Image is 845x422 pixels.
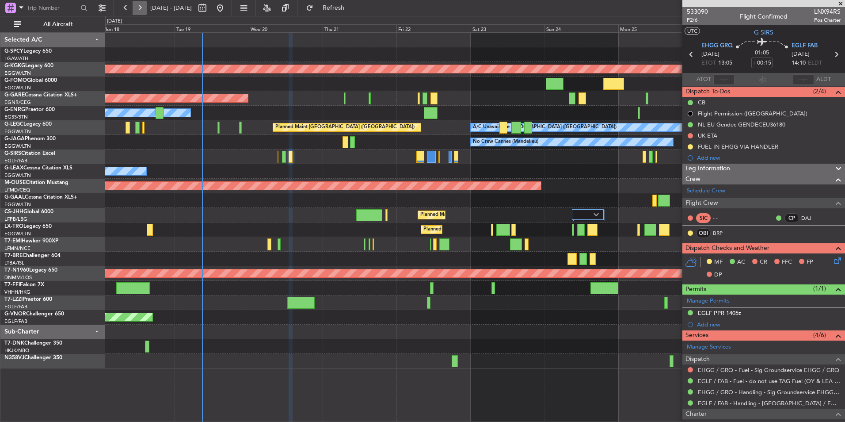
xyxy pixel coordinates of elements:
a: BRP [713,229,733,237]
a: G-LEGCLegacy 600 [4,122,52,127]
div: Add new [697,154,841,161]
span: Pos Charter [814,16,841,24]
a: T7-N1960Legacy 650 [4,268,57,273]
a: EGGW/LTN [4,230,31,237]
a: LX-TROLegacy 650 [4,224,52,229]
span: T7-BRE [4,253,23,258]
a: M-OUSECitation Mustang [4,180,69,185]
span: (1/1) [813,284,826,293]
a: EHGG / GRQ - Fuel - Sig Groundservice EHGG / GRQ [698,366,839,374]
div: Flight Permission ([GEOGRAPHIC_DATA]) [698,110,807,117]
a: Manage Permits [687,297,730,306]
span: G-SIRS [4,151,21,156]
span: G-SIRS [754,28,773,37]
a: EGLF/FAB [4,303,27,310]
div: SIC [696,213,711,223]
span: LNX94RS [814,7,841,16]
a: T7-EMIHawker 900XP [4,238,58,244]
span: Dispatch To-Dos [685,87,730,97]
span: Flight Crew [685,198,718,208]
div: Thu 21 [323,24,396,32]
div: Add new [697,321,841,328]
img: arrow-gray.svg [594,213,599,216]
span: EHGG GRQ [701,42,733,50]
span: N358VJ [4,355,24,361]
a: EGLF / FAB - Fuel - do not use TAG Fuel (OY & LEA only) EGLF / FAB [698,377,841,385]
div: OBI [696,228,711,238]
a: G-JAGAPhenom 300 [4,136,56,142]
span: Leg Information [685,164,730,174]
a: EGLF/FAB [4,318,27,325]
a: EGGW/LTN [4,84,31,91]
div: UK ETA [698,132,717,139]
span: G-GAAL [4,195,25,200]
div: NL EU Gendec GENDECEU36180 [698,121,785,128]
a: G-SPCYLegacy 650 [4,49,52,54]
div: Wed 20 [249,24,323,32]
div: EGLF PPR 1405z [698,309,741,317]
span: [DATE] - [DATE] [150,4,192,12]
a: EGNR/CEG [4,99,31,106]
div: Planned Maint [GEOGRAPHIC_DATA] ([GEOGRAPHIC_DATA]) [423,223,563,236]
div: A/C Unavailable [GEOGRAPHIC_DATA] ([GEOGRAPHIC_DATA]) [473,121,617,134]
a: EGGW/LTN [4,143,31,150]
span: ATOT [697,75,711,84]
a: EGSS/STN [4,114,28,120]
span: 533090 [687,7,708,16]
span: [DATE] [701,50,719,59]
a: DAJ [801,214,821,222]
div: Sat 23 [471,24,544,32]
span: AC [737,258,745,267]
span: (4/6) [813,330,826,340]
div: Mon 25 [618,24,692,32]
div: CP [784,213,799,223]
span: G-VNOR [4,311,26,317]
div: Flight Confirmed [740,12,788,21]
a: G-GAALCessna Citation XLS+ [4,195,77,200]
span: T7-N1960 [4,268,29,273]
a: EHGG / GRQ - Handling - Sig Groundservice EHGG / GRQ [698,388,841,396]
span: G-LEAX [4,165,23,171]
span: Permits [685,284,706,295]
a: CS-JHHGlobal 6000 [4,209,53,215]
span: G-JAGA [4,136,25,142]
a: G-LEAXCessna Citation XLS [4,165,72,171]
a: T7-FFIFalcon 7X [4,282,44,288]
span: EGLF FAB [792,42,818,50]
span: (2/4) [813,87,826,96]
a: DNMM/LOS [4,274,32,281]
span: [DATE] [792,50,810,59]
a: LGAV/ATH [4,55,28,62]
a: LFMD/CEQ [4,187,30,193]
span: FP [807,258,813,267]
span: G-KGKG [4,63,25,69]
span: ELDT [808,59,822,68]
a: T7-LZZIPraetor 600 [4,297,52,302]
a: G-SIRSCitation Excel [4,151,55,156]
a: G-GARECessna Citation XLS+ [4,92,77,98]
span: M-OUSE [4,180,26,185]
div: Tue 19 [175,24,248,32]
span: G-GARE [4,92,25,98]
span: CR [760,258,767,267]
span: Services [685,330,708,341]
span: G-SPCY [4,49,23,54]
span: Refresh [315,5,352,11]
span: T7-EMI [4,238,22,244]
input: Trip Number [27,1,78,15]
a: EGGW/LTN [4,201,31,208]
div: CB [698,99,705,106]
span: T7-DNK [4,341,24,346]
a: LFMN/NCE [4,245,30,252]
a: G-KGKGLegacy 600 [4,63,53,69]
a: HKJK/NBO [4,347,29,354]
span: DP [714,271,722,280]
a: N358VJChallenger 350 [4,355,62,361]
div: Sun 24 [544,24,618,32]
span: G-ENRG [4,107,25,112]
span: G-LEGC [4,122,23,127]
div: Fri 22 [396,24,470,32]
span: Crew [685,174,700,184]
div: [DATE] [107,18,122,25]
a: EGLF / FAB - Handling - [GEOGRAPHIC_DATA] / EGLF / FAB [698,399,841,407]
